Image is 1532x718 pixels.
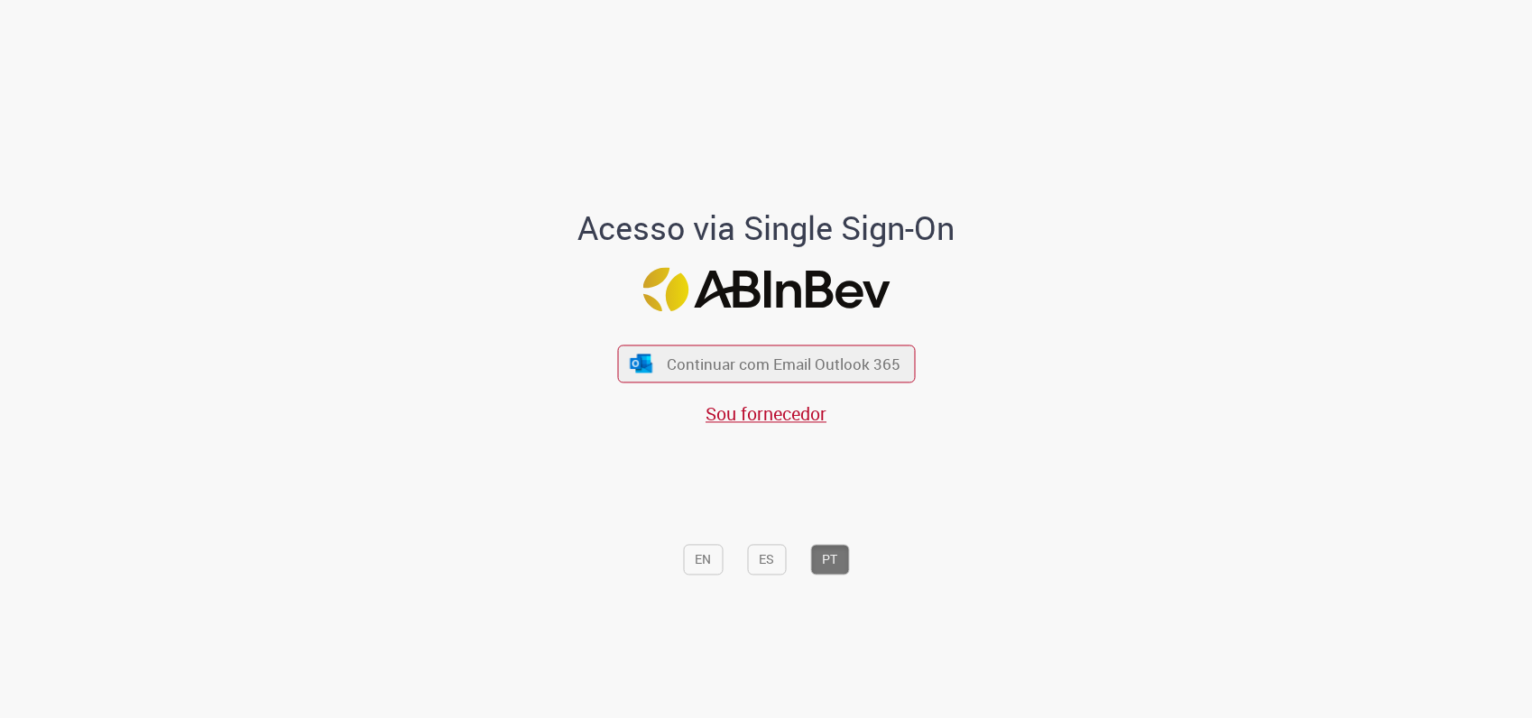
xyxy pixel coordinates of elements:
img: Logo ABInBev [642,268,890,312]
button: EN [683,544,723,575]
button: ícone Azure/Microsoft 360 Continuar com Email Outlook 365 [617,345,915,382]
button: PT [810,544,849,575]
span: Continuar com Email Outlook 365 [667,354,900,374]
a: Sou fornecedor [706,401,826,426]
button: ES [747,544,786,575]
img: ícone Azure/Microsoft 360 [629,354,654,373]
h1: Acesso via Single Sign-On [516,210,1017,246]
